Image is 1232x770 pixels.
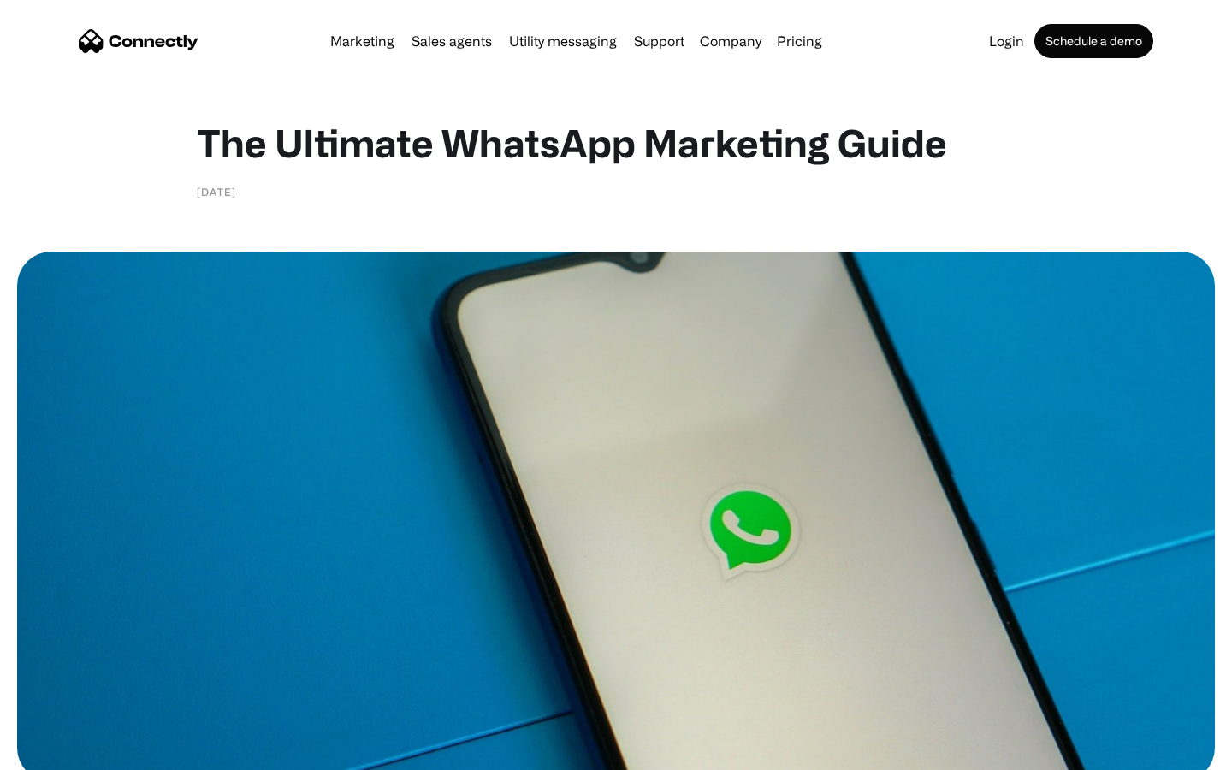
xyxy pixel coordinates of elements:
[700,29,761,53] div: Company
[323,34,401,48] a: Marketing
[17,740,103,764] aside: Language selected: English
[627,34,691,48] a: Support
[405,34,499,48] a: Sales agents
[197,120,1035,166] h1: The Ultimate WhatsApp Marketing Guide
[197,183,236,200] div: [DATE]
[770,34,829,48] a: Pricing
[982,34,1031,48] a: Login
[502,34,624,48] a: Utility messaging
[1034,24,1153,58] a: Schedule a demo
[34,740,103,764] ul: Language list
